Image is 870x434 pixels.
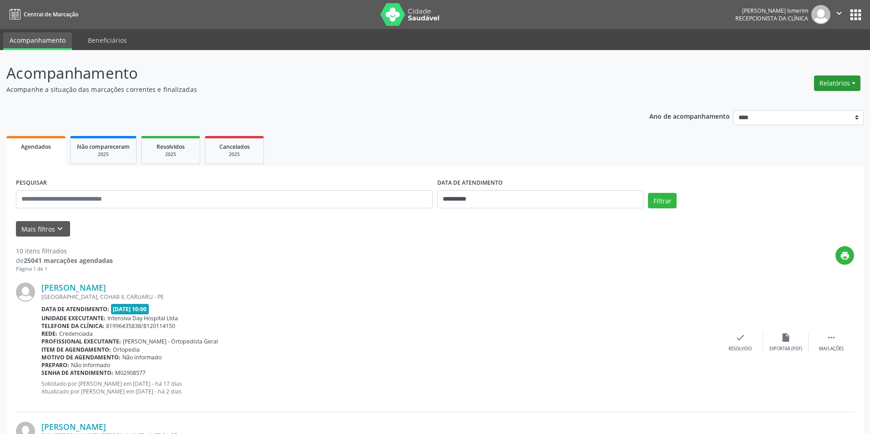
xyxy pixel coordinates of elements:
span: Intensiva Day Hospital Ltda [107,314,178,322]
i:  [834,8,844,18]
div: [PERSON_NAME] Ismerim [735,7,808,15]
b: Rede: [41,330,57,338]
b: Motivo de agendamento: [41,353,121,361]
div: Exportar (PDF) [769,346,802,352]
img: img [16,283,35,302]
i: print [840,251,850,261]
a: Acompanhamento [3,32,72,50]
button: print [835,246,854,265]
p: Solicitado por [PERSON_NAME] em [DATE] - há 17 dias Atualizado por [PERSON_NAME] em [DATE] - há 2... [41,380,718,395]
button:  [830,5,848,24]
a: Beneficiários [81,32,133,48]
div: Resolvido [728,346,752,352]
span: 81996435838/8120114150 [106,322,175,330]
img: img [811,5,830,24]
button: Filtrar [648,193,677,208]
div: 2025 [212,151,257,158]
label: PESQUISAR [16,176,47,190]
i:  [826,333,836,343]
a: Central de Marcação [6,7,78,22]
p: Ano de acompanhamento [649,110,730,121]
span: Ortopedia [113,346,140,353]
div: [GEOGRAPHIC_DATA], COHAB II, CARUARU - PE [41,293,718,301]
i: insert_drive_file [781,333,791,343]
p: Acompanhamento [6,62,607,85]
span: Não compareceram [77,143,130,151]
span: Credenciada [59,330,93,338]
span: Central de Marcação [24,10,78,18]
button: Mais filtroskeyboard_arrow_down [16,221,70,237]
b: Profissional executante: [41,338,121,345]
a: [PERSON_NAME] [41,422,106,432]
span: Não informado [122,353,162,361]
b: Telefone da clínica: [41,322,104,330]
b: Item de agendamento: [41,346,111,353]
span: [PERSON_NAME] - Ortopedista Geral [123,338,218,345]
span: Recepcionista da clínica [735,15,808,22]
a: [PERSON_NAME] [41,283,106,293]
span: Resolvidos [157,143,185,151]
div: de [16,256,113,265]
div: 10 itens filtrados [16,246,113,256]
strong: 25041 marcações agendadas [24,256,113,265]
p: Acompanhe a situação das marcações correntes e finalizadas [6,85,607,94]
div: Mais ações [819,346,844,352]
div: 2025 [77,151,130,158]
button: apps [848,7,864,23]
span: Não informado [71,361,110,369]
button: Relatórios [814,76,860,91]
label: DATA DE ATENDIMENTO [437,176,503,190]
span: Agendados [21,143,51,151]
span: M02908577 [115,369,146,377]
b: Unidade executante: [41,314,106,322]
div: Página 1 de 1 [16,265,113,273]
b: Preparo: [41,361,69,369]
i: keyboard_arrow_down [55,224,65,234]
b: Senha de atendimento: [41,369,113,377]
span: [DATE] 10:00 [111,304,149,314]
b: Data de atendimento: [41,305,109,313]
span: Cancelados [219,143,250,151]
i: check [735,333,745,343]
div: 2025 [148,151,193,158]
